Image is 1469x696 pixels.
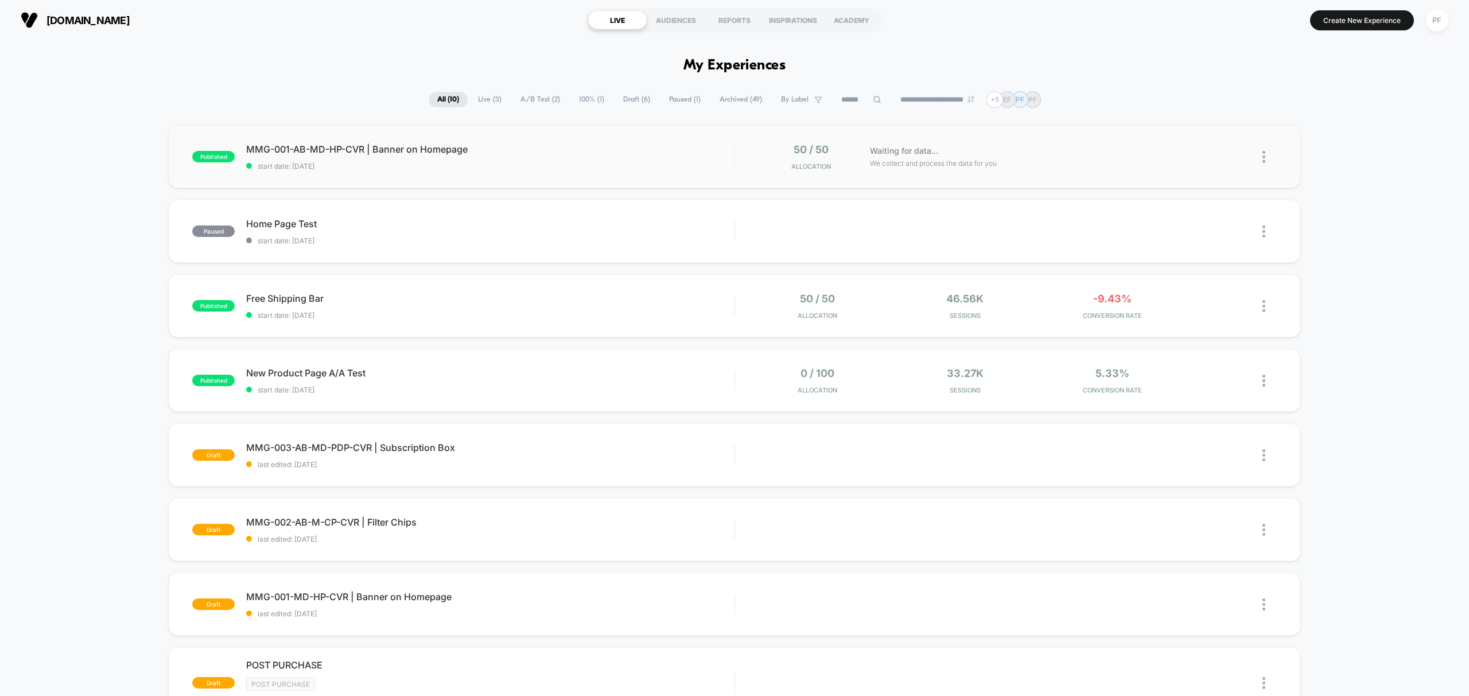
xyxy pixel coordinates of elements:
span: Allocation [791,162,831,170]
span: POST PURCHASE [246,659,734,671]
img: close [1262,598,1265,611]
span: Allocation [798,312,837,320]
span: paused [192,225,235,237]
span: 33.27k [947,367,984,379]
span: Archived ( 49 ) [711,92,771,107]
span: Home Page Test [246,218,734,230]
span: 50 / 50 [794,143,829,155]
span: 46.56k [946,293,984,305]
span: Sessions [894,312,1036,320]
img: close [1262,151,1265,163]
span: draft [192,677,235,689]
img: close [1262,677,1265,689]
span: published [192,375,235,386]
span: New Product Page A/A Test [246,367,734,379]
span: last edited: [DATE] [246,535,734,543]
div: REPORTS [705,11,764,29]
button: PF [1423,9,1452,32]
span: last edited: [DATE] [246,609,734,618]
span: published [192,300,235,312]
img: close [1262,524,1265,536]
span: Free Shipping Bar [246,293,734,304]
div: ACADEMY [822,11,881,29]
p: EF [1003,95,1011,104]
div: LIVE [588,11,647,29]
p: PF [1028,95,1037,104]
h1: My Experiences [683,57,786,74]
span: By Label [781,95,809,104]
img: end [967,96,974,103]
img: close [1262,225,1265,238]
span: Live ( 3 ) [469,92,510,107]
span: CONVERSION RATE [1041,386,1183,394]
span: We collect and process the data for you [870,158,997,169]
button: [DOMAIN_NAME] [17,11,133,29]
img: close [1262,375,1265,387]
span: MMG-001-MD-HP-CVR | Banner on Homepage [246,591,734,602]
span: Sessions [894,386,1036,394]
span: last edited: [DATE] [246,460,734,469]
span: 5.33% [1095,367,1129,379]
img: Visually logo [21,11,38,29]
span: draft [192,598,235,610]
span: -9.43% [1093,293,1132,305]
span: draft [192,524,235,535]
span: start date: [DATE] [246,236,734,245]
span: CONVERSION RATE [1041,312,1183,320]
span: MMG-001-AB-MD-HP-CVR | Banner on Homepage [246,143,734,155]
span: 0 / 100 [800,367,834,379]
div: INSPIRATIONS [764,11,822,29]
span: Waiting for data... [870,145,938,157]
span: [DOMAIN_NAME] [46,14,130,26]
div: PF [1426,9,1448,32]
span: start date: [DATE] [246,162,734,170]
button: Create New Experience [1310,10,1414,30]
span: Paused ( 1 ) [660,92,709,107]
span: 100% ( 1 ) [570,92,613,107]
span: A/B Test ( 2 ) [512,92,569,107]
span: 50 / 50 [800,293,835,305]
img: close [1262,449,1265,461]
span: Allocation [798,386,837,394]
span: All ( 10 ) [429,92,468,107]
span: start date: [DATE] [246,311,734,320]
span: published [192,151,235,162]
span: Post Purchase [246,678,315,691]
span: start date: [DATE] [246,386,734,394]
span: MMG-003-AB-MD-PDP-CVR | Subscription Box [246,442,734,453]
div: AUDIENCES [647,11,705,29]
p: PF [1016,95,1024,104]
img: close [1262,300,1265,312]
span: draft [192,449,235,461]
span: MMG-002-AB-M-CP-CVR | Filter Chips [246,516,734,528]
span: Draft ( 6 ) [615,92,659,107]
div: + 5 [986,91,1003,108]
